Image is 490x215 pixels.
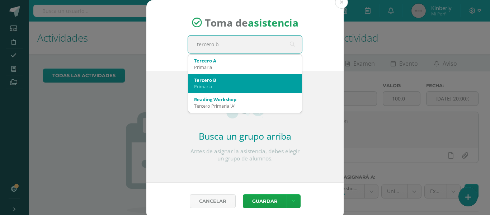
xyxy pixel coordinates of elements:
[188,36,302,53] input: Busca un grado o sección aquí...
[188,130,302,142] h2: Busca un grupo arriba
[194,83,296,90] div: Primaria
[188,148,302,162] p: Antes de asignar la asistencia, debes elegir un grupo de alumnos.
[205,16,298,29] span: Toma de
[194,57,296,64] div: Tercero A
[243,194,287,208] button: Guardar
[194,96,296,103] div: Reading Workshop
[190,194,236,208] a: Cancelar
[248,16,298,29] strong: asistencia
[194,77,296,83] div: Tercero B
[194,64,296,70] div: Primaria
[194,103,296,109] div: Tercero Primaria 'A'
